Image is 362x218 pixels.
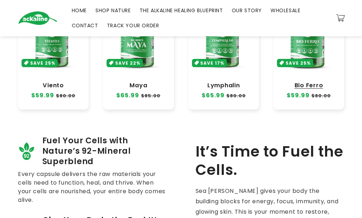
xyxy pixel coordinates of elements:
span: HOME [72,7,87,14]
a: OUR STORY [227,3,266,18]
span: Fuel Your Cells with Nature’s 92-Mineral Superblend [42,135,167,167]
img: Ackaline [18,11,57,25]
a: CONTACT [67,18,103,33]
a: Lymphalin [196,82,252,89]
span: WHOLESALE [271,7,300,14]
a: Viento [25,82,81,89]
a: SHOP NATURE [91,3,135,18]
span: SHOP NATURE [95,7,131,14]
span: TRACK YOUR ORDER [107,22,159,29]
a: Maya [110,82,166,89]
span: CONTACT [72,22,98,29]
span: OUR STORY [232,7,262,14]
h2: It’s Time to Fuel the Cells. [196,143,344,179]
a: HOME [67,3,91,18]
img: 92_minerals_0af21d8c-fe1a-43ec-98b6-8e1103ae452c.png [18,142,36,160]
ul: Slider [18,1,344,110]
a: THE ALKALINE HEALING BLUEPRINT [135,3,227,18]
a: WHOLESALE [266,3,305,18]
span: THE ALKALINE HEALING BLUEPRINT [140,7,223,14]
a: TRACK YOUR ORDER [103,18,164,33]
p: Every capsule delivers the raw materials your cells need to function, heal, and thrive. When your... [18,170,167,204]
a: Bio Ferro [281,82,337,89]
